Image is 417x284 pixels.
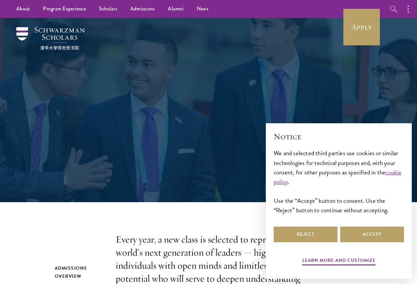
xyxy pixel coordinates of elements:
[274,168,402,187] a: cookie policy
[16,27,85,50] img: Schwarzman Scholars
[274,131,404,142] h2: Notice
[302,256,376,266] button: Learn more and customize
[274,148,404,215] div: We and selected third parties use cookies or similar technologies for technical purposes and, wit...
[343,9,380,45] a: Apply
[274,227,338,242] button: Reject
[55,264,103,280] h2: Admissions Overview
[340,227,404,242] button: Accept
